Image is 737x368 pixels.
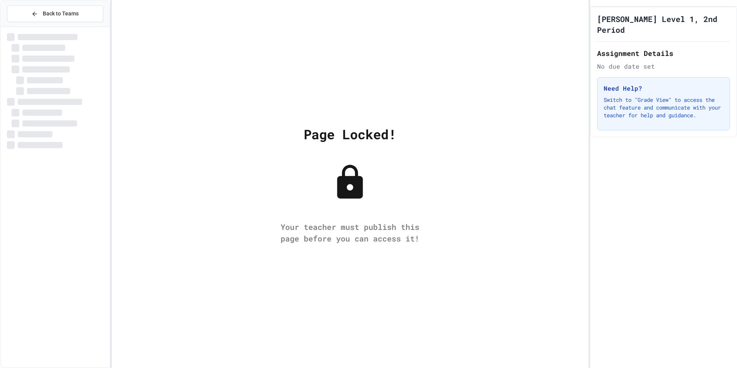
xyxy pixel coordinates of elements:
[604,96,724,119] p: Switch to "Grade View" to access the chat feature and communicate with your teacher for help and ...
[597,48,730,59] h2: Assignment Details
[604,84,724,93] h3: Need Help?
[7,5,103,22] button: Back to Teams
[43,10,79,18] span: Back to Teams
[597,62,730,71] div: No due date set
[597,14,730,35] h1: [PERSON_NAME] Level 1, 2nd Period
[273,221,427,244] div: Your teacher must publish this page before you can access it!
[304,124,396,144] div: Page Locked!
